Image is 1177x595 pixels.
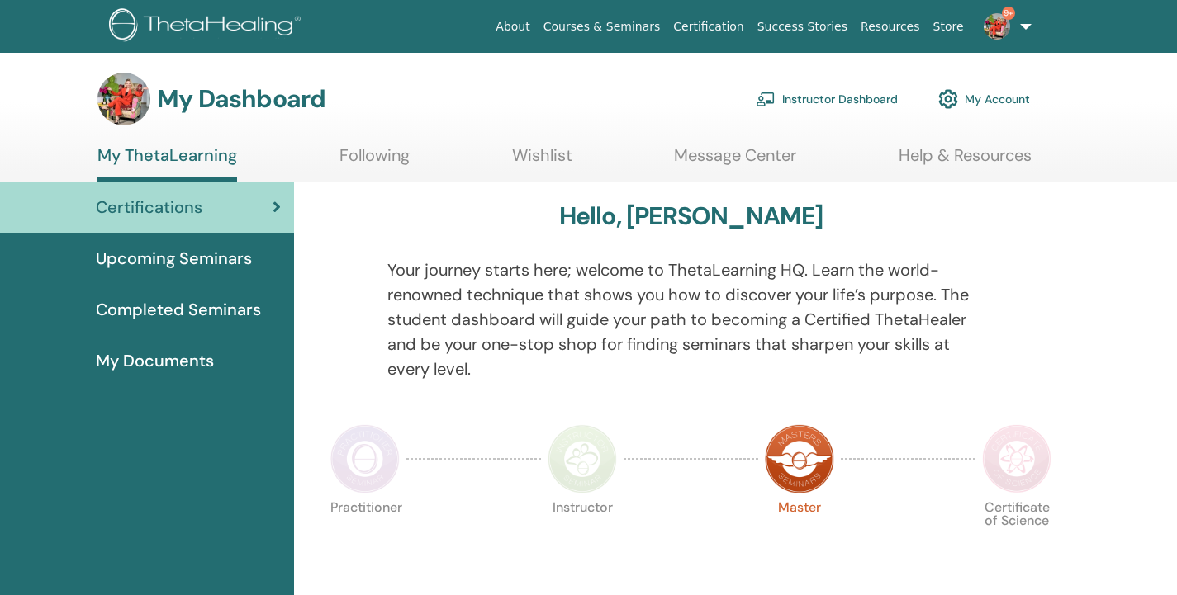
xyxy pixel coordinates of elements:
[387,257,995,381] p: Your journey starts here; welcome to ThetaLearning HQ. Learn the world-renowned technique that sh...
[854,12,927,42] a: Resources
[756,81,898,117] a: Instructor Dashboard
[109,8,306,45] img: logo.png
[984,13,1010,40] img: default.jpg
[765,424,834,493] img: Master
[548,424,617,493] img: Instructor
[938,85,958,113] img: cog.svg
[765,501,834,570] p: Master
[512,145,572,177] a: Wishlist
[559,201,823,231] h3: Hello, [PERSON_NAME]
[96,348,214,373] span: My Documents
[982,424,1051,493] img: Certificate of Science
[938,81,1030,117] a: My Account
[899,145,1032,177] a: Help & Resources
[96,195,202,220] span: Certifications
[97,73,150,125] img: default.jpg
[157,84,325,114] h3: My Dashboard
[96,246,252,271] span: Upcoming Seminars
[751,12,854,42] a: Success Stories
[96,297,261,322] span: Completed Seminars
[537,12,667,42] a: Courses & Seminars
[339,145,410,177] a: Following
[489,12,536,42] a: About
[674,145,796,177] a: Message Center
[548,501,617,570] p: Instructor
[330,501,400,570] p: Practitioner
[982,501,1051,570] p: Certificate of Science
[1002,7,1015,20] span: 9+
[927,12,971,42] a: Store
[667,12,750,42] a: Certification
[756,92,776,106] img: chalkboard-teacher.svg
[97,145,237,182] a: My ThetaLearning
[330,424,400,493] img: Practitioner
